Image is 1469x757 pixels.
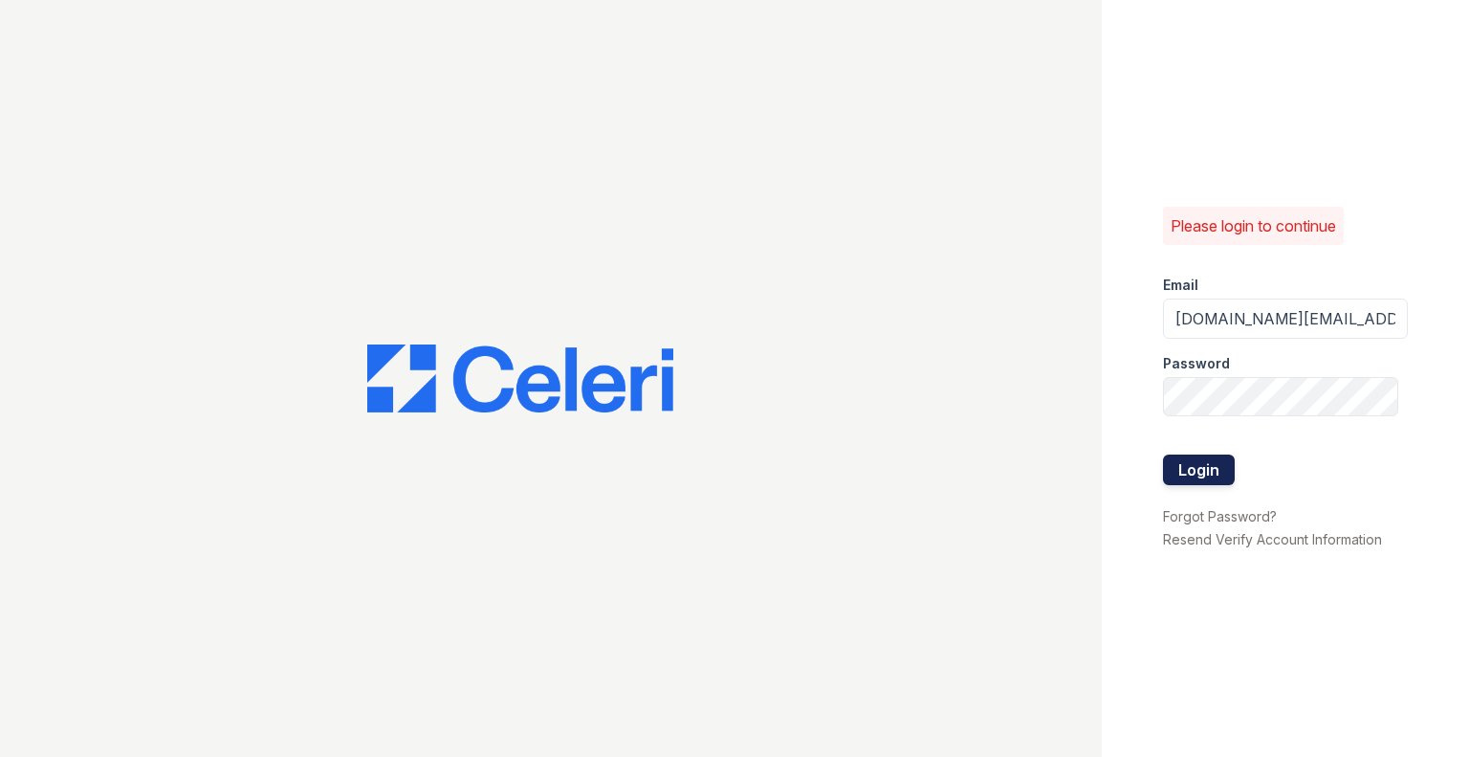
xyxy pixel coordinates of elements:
[1163,455,1235,485] button: Login
[1163,276,1198,295] label: Email
[1163,354,1230,373] label: Password
[1163,508,1277,524] a: Forgot Password?
[367,345,673,413] img: CE_Logo_Blue-a8612792a0a2168367f1c8372b55b34899dd931a85d93a1a3d3e32e68fde9ad4.png
[1163,531,1382,547] a: Resend Verify Account Information
[1171,214,1336,237] p: Please login to continue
